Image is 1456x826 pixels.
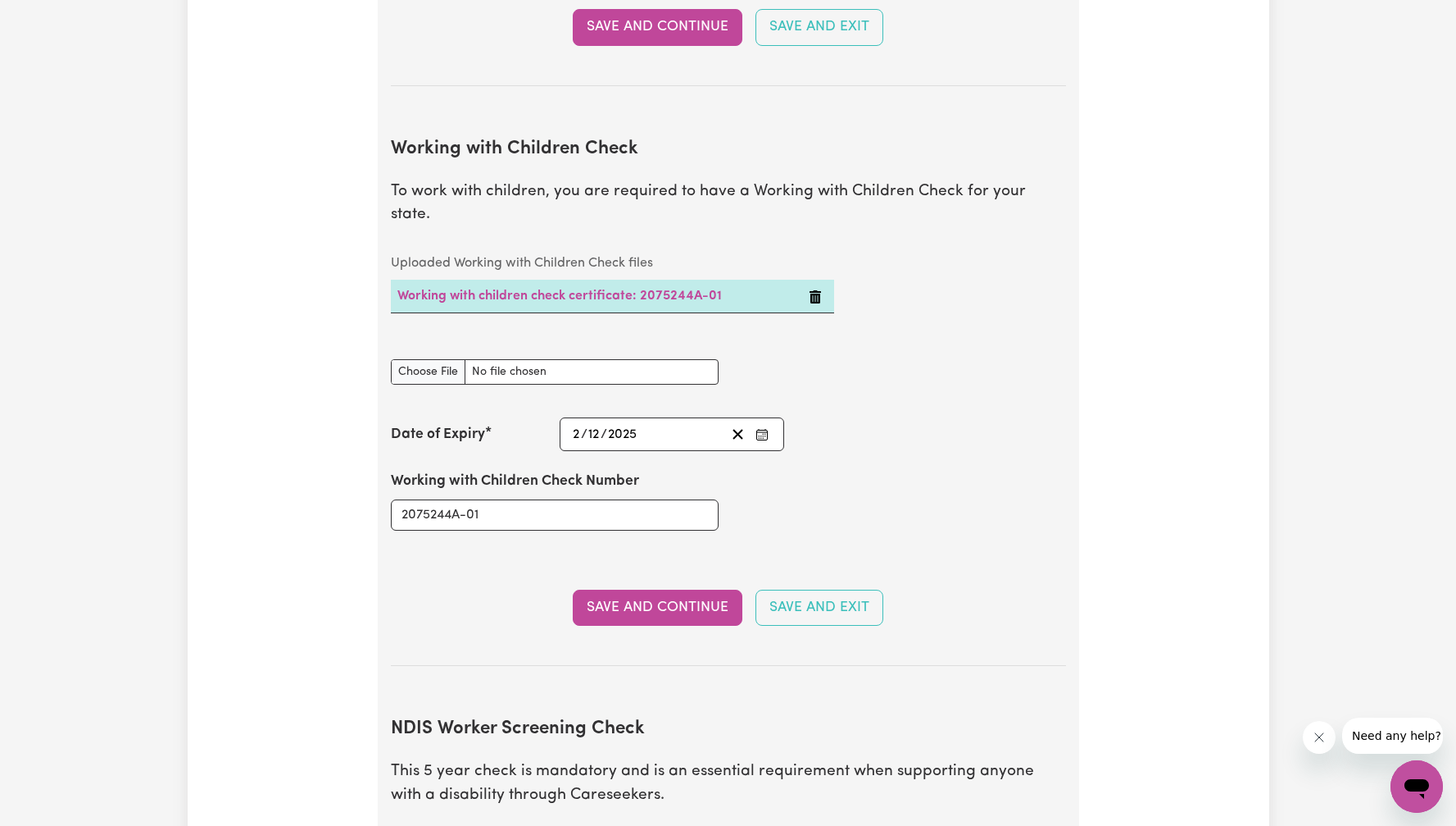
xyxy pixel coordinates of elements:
[1390,760,1443,813] iframe: Button to launch messaging window
[607,423,638,445] input: ----
[809,286,822,306] button: Delete Working with children check certificate: 2075244A-01
[1303,721,1336,754] iframe: Close message
[1342,718,1443,754] iframe: Message from company
[581,427,587,442] span: /
[601,427,607,442] span: /
[397,290,722,303] a: Working with children check certificate: 2075244A-01
[572,423,581,445] input: --
[391,719,1066,741] h2: NDIS Worker Screening Check
[725,423,751,445] button: Clear date
[587,423,601,445] input: --
[391,139,1066,161] h2: Working with Children Check
[755,9,883,45] button: Save and Exit
[573,590,742,626] button: Save and Continue
[391,180,1066,228] p: To work with children, you are required to have a Working with Children Check for your state.
[751,423,773,445] button: Enter the Date of Expiry of your Working with Children Check
[573,9,742,45] button: Save and Continue
[391,471,639,492] label: Working with Children Check Number
[755,590,883,626] button: Save and Exit
[391,247,834,280] caption: Uploaded Working with Children Check files
[391,424,485,445] label: Date of Expiry
[391,760,1066,808] p: This 5 year check is mandatory and is an essential requirement when supporting anyone with a disa...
